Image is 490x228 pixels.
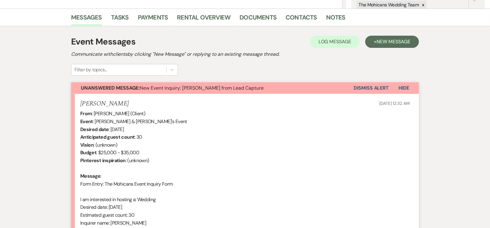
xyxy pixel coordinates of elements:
[240,12,276,26] a: Documents
[80,149,96,156] b: Budget
[81,85,264,91] span: New Event Inquiry: [PERSON_NAME] from Lead Capture
[80,110,92,117] b: From
[80,173,101,179] b: Message
[365,36,419,48] button: +New Message
[319,38,351,45] span: Log Message
[80,126,109,133] b: Desired date
[398,85,409,91] span: Hide
[80,157,126,164] b: Pinterest inspiration
[71,12,102,26] a: Messages
[80,100,129,108] h5: [PERSON_NAME]
[357,1,420,9] div: The Mohicans Wedding Team
[81,85,140,91] strong: Unanswered Message:
[138,12,168,26] a: Payments
[71,35,135,48] h1: Event Messages
[354,82,389,94] button: Dismiss Alert
[177,12,230,26] a: Rental Overview
[377,38,410,45] span: New Message
[71,82,354,94] button: Unanswered Message:New Event Inquiry: [PERSON_NAME] from Lead Capture
[80,142,94,148] b: Vision
[389,82,419,94] button: Hide
[80,118,93,125] b: Event
[74,66,107,73] div: Filter by topics...
[310,36,360,48] button: Log Message
[379,101,410,106] span: [DATE] 12:32 AM
[111,12,129,26] a: Tasks
[326,12,345,26] a: Notes
[80,134,135,140] b: Anticipated guest count
[71,51,419,58] h2: Communicate with clients by clicking "New Message" or replying to an existing message thread.
[286,12,317,26] a: Contacts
